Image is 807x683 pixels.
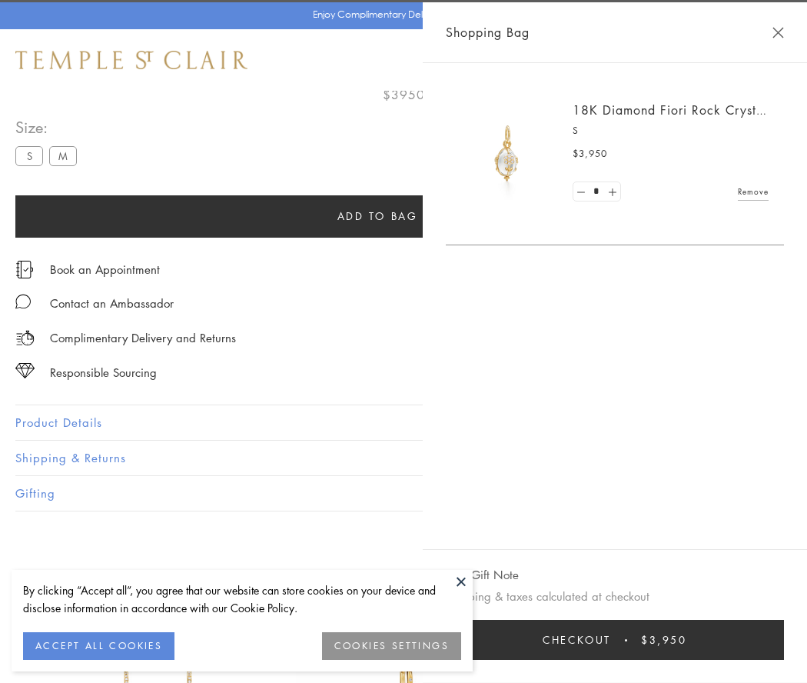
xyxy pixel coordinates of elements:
button: Close Shopping Bag [772,27,784,38]
span: Shopping Bag [446,22,530,42]
button: Checkout $3,950 [446,620,784,660]
span: Add to bag [337,208,418,225]
div: By clicking “Accept all”, you agree that our website can store cookies on your device and disclos... [23,581,461,617]
img: Temple St. Clair [15,51,247,69]
img: icon_appointment.svg [15,261,34,278]
span: $3,950 [573,146,607,162]
button: COOKIES SETTINGS [322,632,461,660]
img: P51889-E11FIORI [461,108,553,200]
a: Set quantity to 0 [573,182,589,202]
img: icon_sourcing.svg [15,363,35,378]
p: S [573,123,769,138]
button: Product Details [15,405,792,440]
a: Remove [738,183,769,200]
span: Checkout [543,631,611,648]
span: $3950 [383,85,425,105]
button: ACCEPT ALL COOKIES [23,632,174,660]
a: Book an Appointment [50,261,160,278]
img: icon_delivery.svg [15,328,35,348]
div: Responsible Sourcing [50,363,157,382]
a: Set quantity to 2 [604,182,619,202]
p: Enjoy Complimentary Delivery & Returns [313,7,487,22]
h3: You May Also Like [38,566,769,591]
button: Shipping & Returns [15,441,792,475]
img: MessageIcon-01_2.svg [15,294,31,309]
div: Contact an Ambassador [50,294,174,313]
label: M [49,146,77,165]
p: Complimentary Delivery and Returns [50,328,236,348]
button: Add Gift Note [446,565,519,585]
button: Add to bag [15,195,739,238]
button: Gifting [15,476,792,511]
span: Size: [15,115,83,140]
span: $3,950 [641,631,687,648]
label: S [15,146,43,165]
p: Shipping & taxes calculated at checkout [446,587,784,606]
